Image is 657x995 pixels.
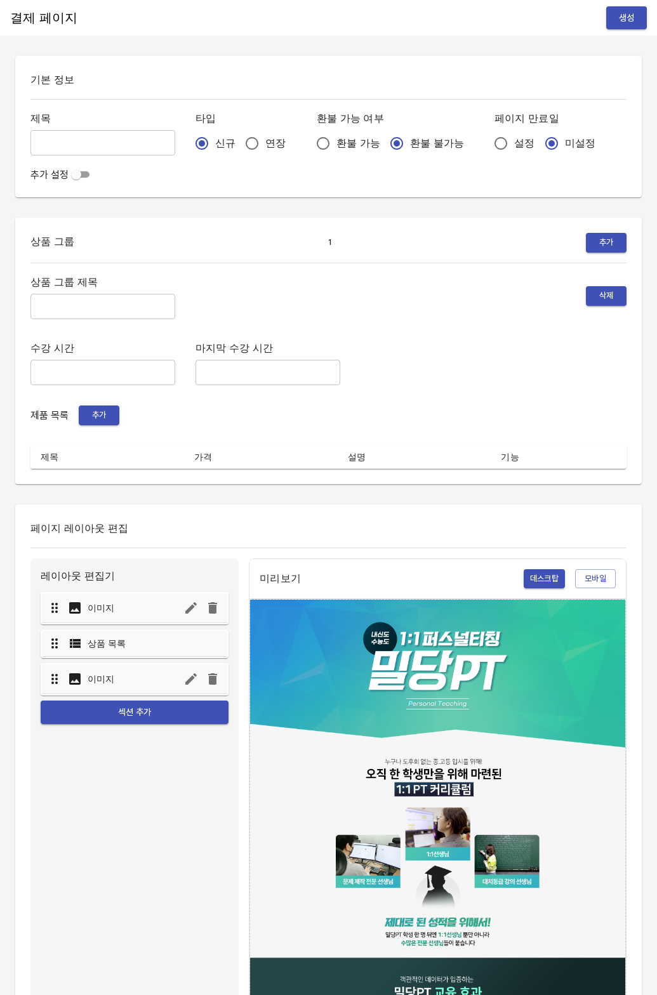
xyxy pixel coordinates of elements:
button: 생성 [606,6,647,30]
button: 추가 [586,233,627,253]
h6: 타입 [196,110,296,128]
p: 미리보기 [260,571,301,586]
th: 설명 [338,445,491,469]
span: 제품 목록 [30,409,69,421]
button: 섹션 추가 [41,701,229,724]
span: 환불 불가능 [410,136,464,151]
h6: 수강 시간 [30,339,175,357]
button: 1 [317,233,343,253]
span: 설정 [514,136,534,151]
h6: 제목 [30,110,175,128]
h6: 상품 그룹 [30,233,74,253]
h6: 상품 그룹 제목 [30,273,175,291]
p: 상품 목록 [88,637,126,650]
span: 신규 [215,136,236,151]
p: 레이아웃 편집기 [41,569,229,584]
span: 1 [321,235,340,250]
span: 추가 설정 [30,169,69,181]
span: 섹션 추가 [51,704,218,720]
span: 연장 [265,136,286,151]
h6: 페이지 레이아웃 편집 [30,520,627,537]
th: 가격 [184,445,338,469]
span: 추가 [592,235,620,250]
th: 기능 [491,445,627,469]
h6: 마지막 수강 시간 [196,339,340,357]
p: 이미지 [88,602,114,614]
span: 추가 [85,408,113,423]
button: 추가 [79,405,119,425]
span: 생성 [616,10,637,26]
span: 환불 가능 [336,136,380,151]
h6: 환불 가능 여부 [317,110,475,128]
h6: 기본 정보 [30,71,627,89]
span: 데스크탑 [530,572,559,586]
span: 미설정 [565,136,595,151]
span: 삭제 [592,289,620,303]
h6: 페이지 만료일 [494,110,606,128]
button: 삭제 [586,286,627,306]
h6: 결제 페이지 [10,8,77,28]
button: 모바일 [575,569,616,589]
th: 제목 [30,445,184,469]
button: 데스크탑 [524,569,566,589]
span: 모바일 [581,572,609,586]
p: 이미지 [88,673,114,685]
